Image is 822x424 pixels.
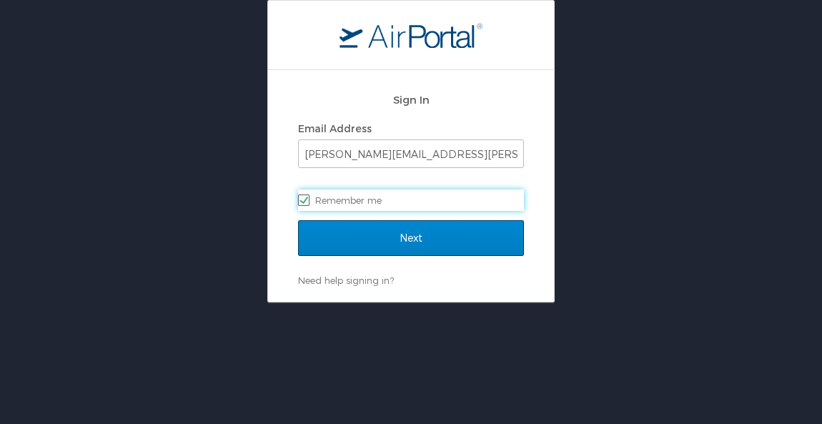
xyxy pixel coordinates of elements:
img: logo [340,22,482,48]
h2: Sign In [298,92,524,108]
label: Remember me [298,189,524,211]
input: Next [298,220,524,256]
a: Need help signing in? [298,275,394,286]
label: Email Address [298,122,372,134]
